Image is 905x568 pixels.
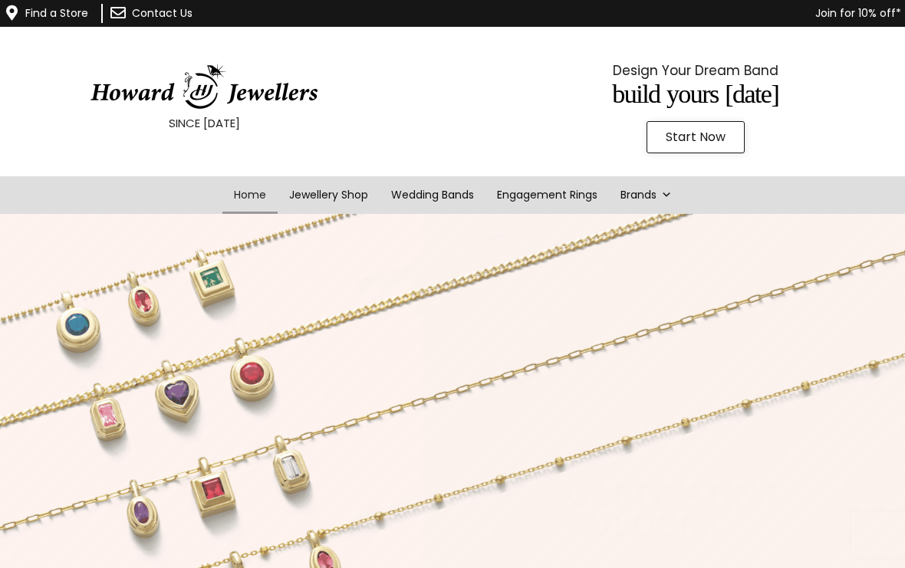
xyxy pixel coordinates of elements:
[567,480,782,541] rs-layer: captivating colours
[222,176,278,214] a: Home
[530,59,861,82] p: Design Your Dream Band
[278,176,380,214] a: Jewellery Shop
[612,80,778,108] span: Build Yours [DATE]
[609,176,683,214] a: Brands
[89,64,319,110] img: HowardJewellersLogo-04
[380,176,485,214] a: Wedding Bands
[485,176,609,214] a: Engagement Rings
[280,4,901,23] p: Join for 10% off*
[132,5,193,21] a: Contact Us
[666,131,726,143] span: Start Now
[647,121,745,153] a: Start Now
[38,113,370,133] p: SINCE [DATE]
[25,5,88,21] a: Find a Store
